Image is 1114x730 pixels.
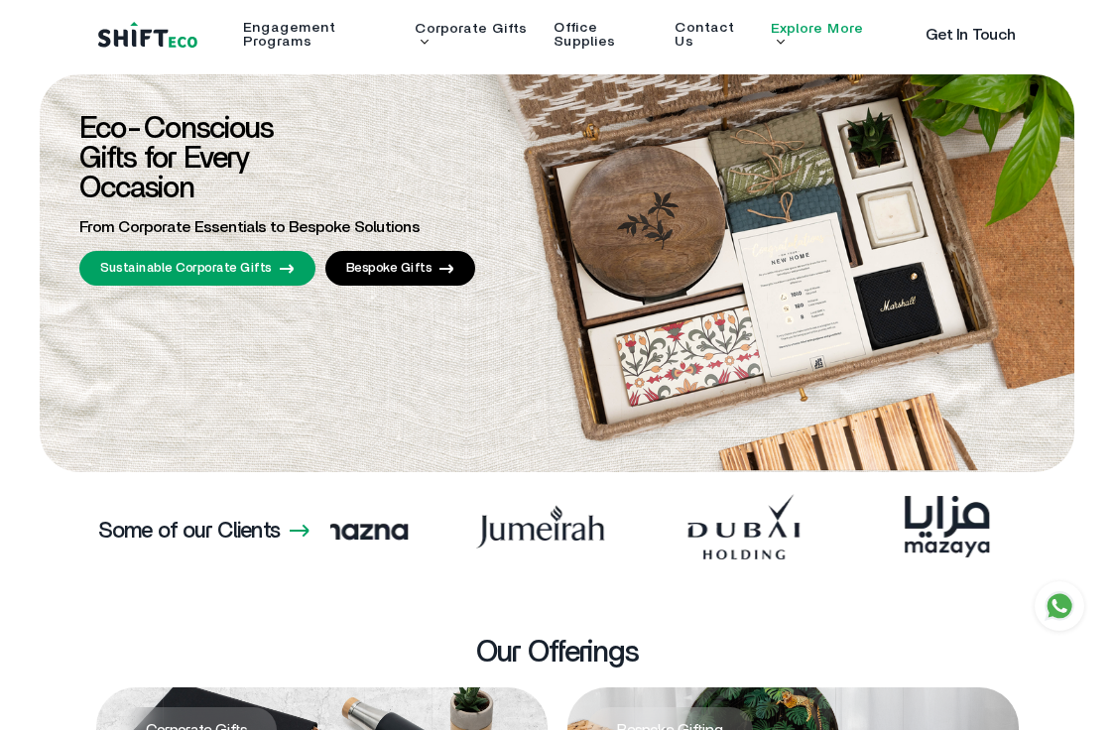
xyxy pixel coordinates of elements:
a: Corporate Gifts [415,22,527,36]
img: Frame_38.webp [429,492,632,561]
span: From Corporate Essentials to Bespoke Solutions [79,219,420,235]
img: mazaya.webp [835,492,1039,561]
h3: Some of our Clients [98,520,280,542]
a: Engagement Programs [243,21,335,49]
a: Sustainable Corporate Gifts [79,251,315,286]
a: Office Supplies [554,21,615,49]
a: Explore More [771,22,863,36]
img: Frame_41.webp [632,492,835,561]
a: Bespoke Gifts [325,251,476,286]
a: Contact Us [675,21,734,49]
h3: Our Offerings [476,638,638,668]
span: Eco-Conscious Gifts for Every Occasion [79,114,273,203]
a: Get In Touch [926,27,1016,43]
